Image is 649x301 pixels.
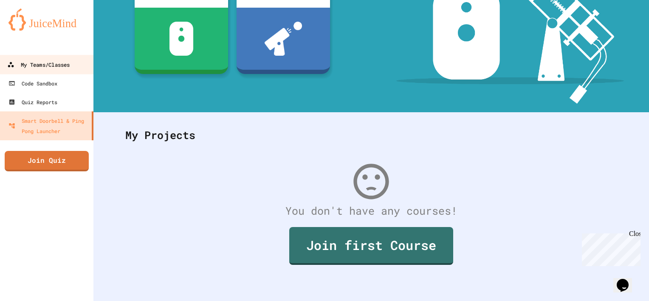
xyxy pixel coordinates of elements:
[5,151,89,171] a: Join Quiz
[8,78,57,88] div: Code Sandbox
[117,203,626,219] div: You don't have any courses!
[289,227,453,265] a: Join first Course
[169,22,194,56] img: sdb-white.svg
[265,22,302,56] img: ppl-with-ball.png
[578,230,641,266] iframe: chat widget
[7,60,70,70] div: My Teams/Classes
[8,97,57,107] div: Quiz Reports
[8,9,85,31] img: logo-orange.svg
[3,3,59,54] div: Chat with us now!Close
[613,267,641,292] iframe: chat widget
[117,119,626,152] div: My Projects
[8,116,88,136] div: Smart Doorbell & Ping Pong Launcher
